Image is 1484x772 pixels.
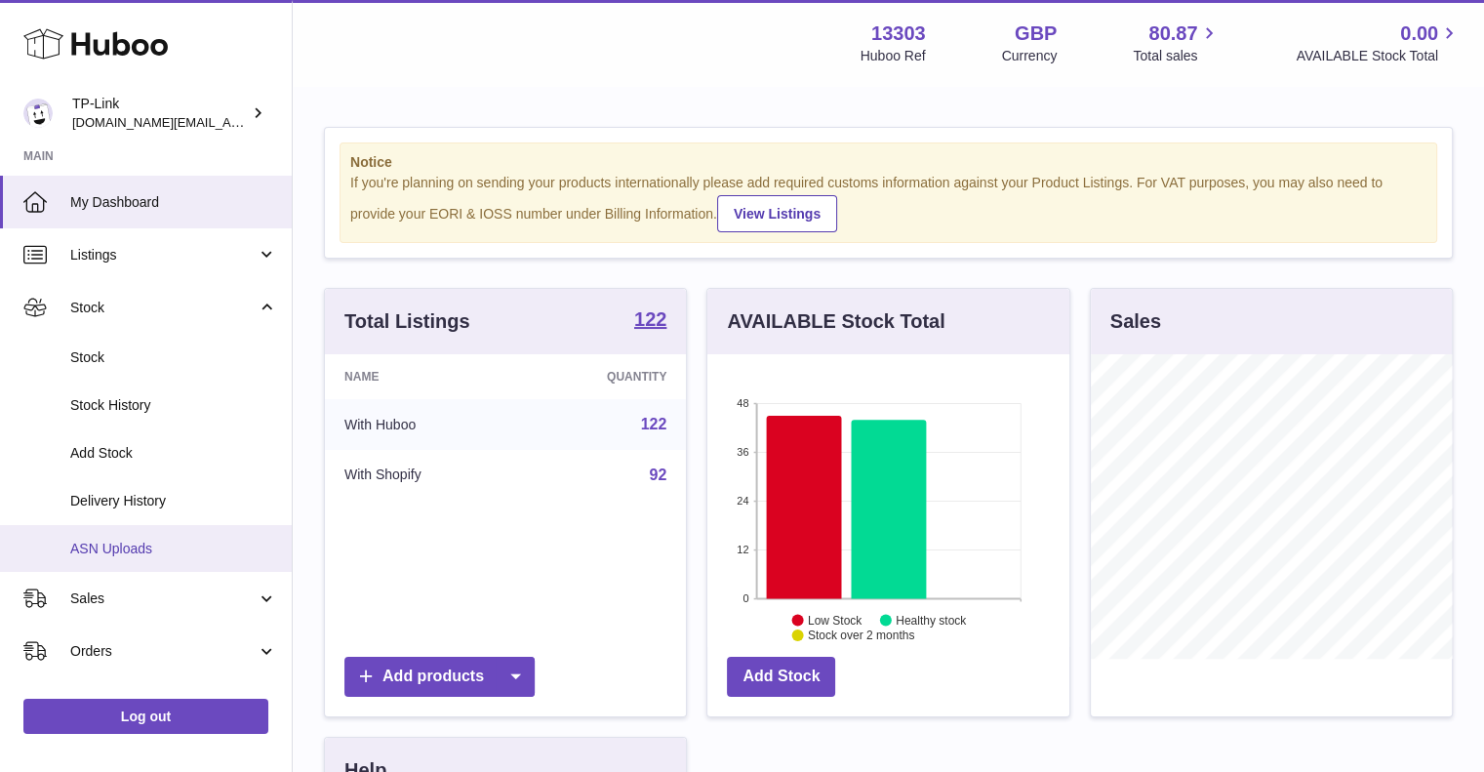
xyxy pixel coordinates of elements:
[1110,308,1161,335] h3: Sales
[70,540,277,558] span: ASN Uploads
[727,657,835,697] a: Add Stock
[70,299,257,317] span: Stock
[634,309,666,333] a: 122
[808,629,914,642] text: Stock over 2 months
[344,308,470,335] h3: Total Listings
[1133,20,1220,65] a: 80.87 Total sales
[1296,47,1461,65] span: AVAILABLE Stock Total
[738,495,749,507] text: 24
[641,416,667,432] a: 122
[808,613,862,627] text: Low Stock
[1133,47,1220,65] span: Total sales
[1400,20,1438,47] span: 0.00
[896,613,967,627] text: Healthy stock
[1002,47,1058,65] div: Currency
[70,589,257,608] span: Sales
[23,699,268,734] a: Log out
[70,642,257,661] span: Orders
[871,20,926,47] strong: 13303
[743,592,749,604] text: 0
[70,348,277,367] span: Stock
[325,450,520,501] td: With Shopify
[70,492,277,510] span: Delivery History
[634,309,666,329] strong: 122
[738,446,749,458] text: 36
[350,174,1426,232] div: If you're planning on sending your products internationally please add required customs informati...
[72,95,248,132] div: TP-Link
[738,397,749,409] text: 48
[23,99,53,128] img: purchase.uk@tp-link.com
[70,444,277,463] span: Add Stock
[325,399,520,450] td: With Huboo
[1296,20,1461,65] a: 0.00 AVAILABLE Stock Total
[344,657,535,697] a: Add products
[738,544,749,555] text: 12
[520,354,687,399] th: Quantity
[350,153,1426,172] strong: Notice
[70,193,277,212] span: My Dashboard
[650,467,667,483] a: 92
[70,246,257,264] span: Listings
[70,396,277,415] span: Stock History
[1015,20,1057,47] strong: GBP
[861,47,926,65] div: Huboo Ref
[72,114,388,130] span: [DOMAIN_NAME][EMAIL_ADDRESS][DOMAIN_NAME]
[727,308,944,335] h3: AVAILABLE Stock Total
[717,195,837,232] a: View Listings
[325,354,520,399] th: Name
[1148,20,1197,47] span: 80.87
